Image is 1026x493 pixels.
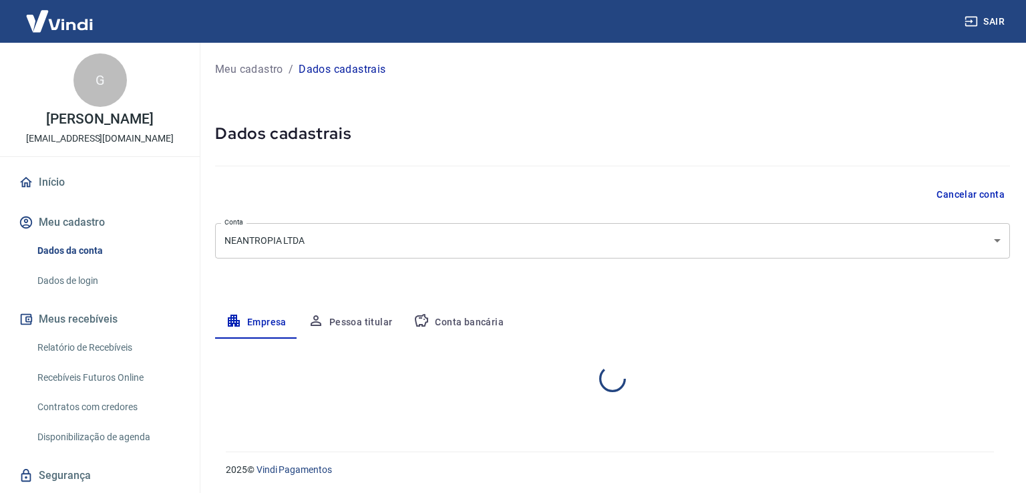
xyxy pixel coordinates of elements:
div: NEANTROPIA LTDA [215,223,1010,259]
h5: Dados cadastrais [215,123,1010,144]
img: Vindi [16,1,103,41]
p: Dados cadastrais [299,61,385,77]
a: Dados de login [32,267,184,295]
a: Contratos com credores [32,393,184,421]
p: [PERSON_NAME] [46,112,153,126]
button: Sair [962,9,1010,34]
p: [EMAIL_ADDRESS][DOMAIN_NAME] [26,132,174,146]
div: G [73,53,127,107]
a: Relatório de Recebíveis [32,334,184,361]
p: / [289,61,293,77]
a: Recebíveis Futuros Online [32,364,184,391]
button: Pessoa titular [297,307,403,339]
a: Segurança [16,461,184,490]
a: Início [16,168,184,197]
button: Empresa [215,307,297,339]
a: Disponibilização de agenda [32,424,184,451]
a: Meu cadastro [215,61,283,77]
button: Cancelar conta [931,182,1010,207]
button: Meu cadastro [16,208,184,237]
label: Conta [224,217,243,227]
button: Conta bancária [403,307,514,339]
p: 2025 © [226,463,994,477]
a: Vindi Pagamentos [256,464,332,475]
a: Dados da conta [32,237,184,265]
button: Meus recebíveis [16,305,184,334]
